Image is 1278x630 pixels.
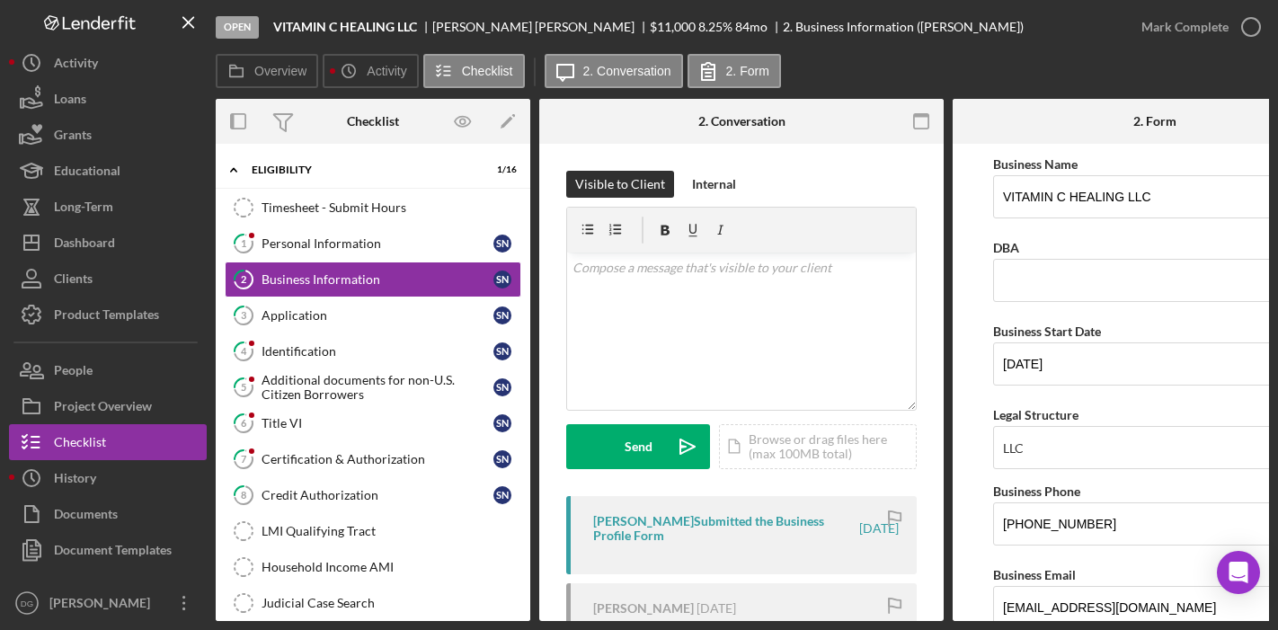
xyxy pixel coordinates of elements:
div: Open [216,16,259,39]
div: Educational [54,153,120,193]
a: 1Personal InformationSN [225,226,521,262]
a: 4IdentificationSN [225,333,521,369]
label: 2. Form [726,64,769,78]
label: 2. Conversation [583,64,671,78]
button: Dashboard [9,225,207,261]
div: Household Income AMI [262,560,520,574]
div: Documents [54,496,118,537]
tspan: 2 [241,273,246,285]
div: Business Information [262,272,493,287]
time: 2025-09-30 17:48 [859,521,899,536]
a: 8Credit AuthorizationSN [225,477,521,513]
div: S N [493,414,511,432]
div: Project Overview [54,388,152,429]
label: Business Phone [993,484,1080,499]
div: 2. Form [1133,114,1176,129]
span: $11,000 [650,19,696,34]
a: Checklist [9,424,207,460]
div: Internal [692,171,736,198]
div: Judicial Case Search [262,596,520,610]
div: Clients [54,261,93,301]
time: 2025-09-30 17:28 [697,601,736,616]
div: S N [493,378,511,396]
a: 3ApplicationSN [225,297,521,333]
button: Visible to Client [566,171,674,198]
div: 8.25 % [698,20,732,34]
div: Activity [54,45,98,85]
a: LMI Qualifying Tract [225,513,521,549]
text: DG [21,599,33,608]
div: Mark Complete [1141,9,1229,45]
label: Business Name [993,156,1078,172]
a: 2Business InformationSN [225,262,521,297]
div: Send [625,424,652,469]
div: 1 / 16 [484,164,517,175]
tspan: 5 [241,381,246,393]
button: Long-Term [9,189,207,225]
div: LLC [1003,441,1024,456]
button: History [9,460,207,496]
div: Checklist [54,424,106,465]
button: Overview [216,54,318,88]
div: Checklist [347,114,399,129]
div: People [54,352,93,393]
label: Checklist [462,64,513,78]
div: Identification [262,344,493,359]
button: Mark Complete [1123,9,1269,45]
a: 5Additional documents for non-U.S. Citizen BorrowersSN [225,369,521,405]
label: Business Email [993,567,1076,582]
a: Judicial Case Search [225,585,521,621]
label: DBA [993,240,1019,255]
tspan: 8 [241,489,246,501]
div: LMI Qualifying Tract [262,524,520,538]
button: Loans [9,81,207,117]
div: [PERSON_NAME] Submitted the Business Profile Form [593,514,856,543]
button: Checklist [423,54,525,88]
a: Document Templates [9,532,207,568]
div: Dashboard [54,225,115,265]
div: Loans [54,81,86,121]
button: Grants [9,117,207,153]
b: VITAMIN C HEALING LLC [273,20,417,34]
button: Internal [683,171,745,198]
a: 6Title VISN [225,405,521,441]
label: Overview [254,64,306,78]
button: Project Overview [9,388,207,424]
div: S N [493,271,511,288]
button: People [9,352,207,388]
div: Application [262,308,493,323]
button: Send [566,424,710,469]
div: Eligibility [252,164,472,175]
button: Product Templates [9,297,207,333]
div: 84 mo [735,20,768,34]
div: Long-Term [54,189,113,229]
div: Additional documents for non-U.S. Citizen Borrowers [262,373,493,402]
a: Household Income AMI [225,549,521,585]
button: 2. Form [688,54,781,88]
tspan: 6 [241,417,247,429]
tspan: 3 [241,309,246,321]
div: [PERSON_NAME] [593,601,694,616]
button: 2. Conversation [545,54,683,88]
div: Visible to Client [575,171,665,198]
div: S N [493,306,511,324]
div: Credit Authorization [262,488,493,502]
a: Timesheet - Submit Hours [225,190,521,226]
label: Activity [367,64,406,78]
button: Activity [323,54,418,88]
div: Timesheet - Submit Hours [262,200,520,215]
div: Open Intercom Messenger [1217,551,1260,594]
div: Grants [54,117,92,157]
label: Business Start Date [993,324,1101,339]
div: Title VI [262,416,493,430]
tspan: 7 [241,453,247,465]
div: Certification & Authorization [262,452,493,466]
button: DG[PERSON_NAME] [9,585,207,621]
div: 2. Conversation [698,114,785,129]
div: S N [493,342,511,360]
